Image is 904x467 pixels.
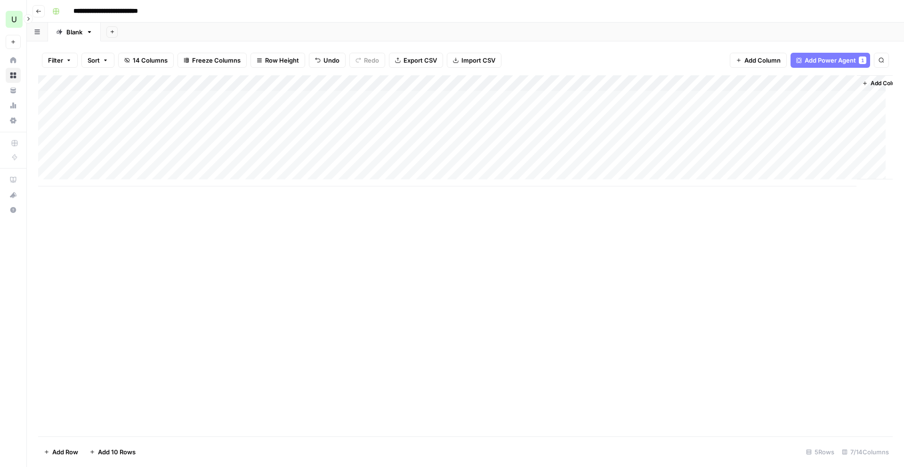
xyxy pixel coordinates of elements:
[84,444,141,459] button: Add 10 Rows
[52,447,78,457] span: Add Row
[42,53,78,68] button: Filter
[791,53,870,68] button: Add Power Agent1
[178,53,247,68] button: Freeze Columns
[859,56,866,64] div: 1
[88,56,100,65] span: Sort
[744,56,781,65] span: Add Column
[11,14,17,25] span: U
[364,56,379,65] span: Redo
[802,444,838,459] div: 5 Rows
[133,56,168,65] span: 14 Columns
[6,188,20,202] div: What's new?
[461,56,495,65] span: Import CSV
[6,68,21,83] a: Browse
[6,172,21,187] a: AirOps Academy
[265,56,299,65] span: Row Height
[861,56,864,64] span: 1
[730,53,787,68] button: Add Column
[805,56,856,65] span: Add Power Agent
[871,79,904,88] span: Add Column
[838,444,893,459] div: 7/14 Columns
[98,447,136,457] span: Add 10 Rows
[6,187,21,202] button: What's new?
[48,23,101,41] a: Blank
[389,53,443,68] button: Export CSV
[48,56,63,65] span: Filter
[6,98,21,113] a: Usage
[309,53,346,68] button: Undo
[349,53,385,68] button: Redo
[6,202,21,217] button: Help + Support
[447,53,501,68] button: Import CSV
[404,56,437,65] span: Export CSV
[6,83,21,98] a: Your Data
[6,8,21,31] button: Workspace: Upgrow.io
[323,56,339,65] span: Undo
[118,53,174,68] button: 14 Columns
[66,27,82,37] div: Blank
[250,53,305,68] button: Row Height
[192,56,241,65] span: Freeze Columns
[81,53,114,68] button: Sort
[6,53,21,68] a: Home
[6,113,21,128] a: Settings
[38,444,84,459] button: Add Row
